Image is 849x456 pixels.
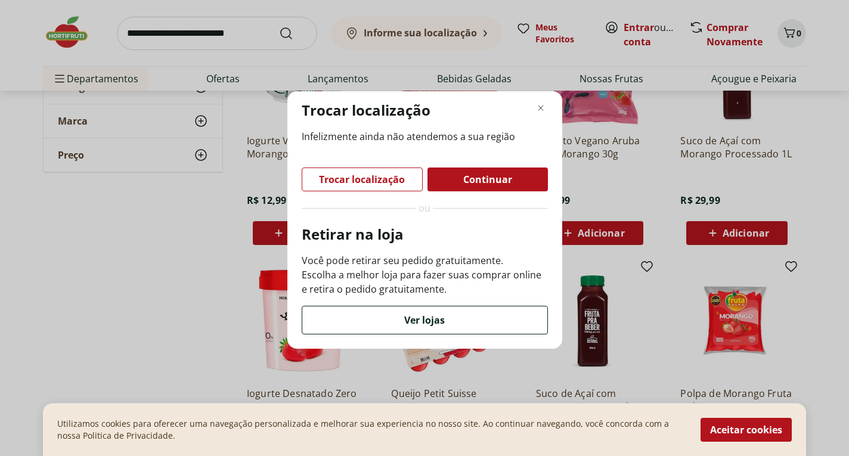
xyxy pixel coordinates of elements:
button: Continuar [427,167,548,191]
span: Infelizmente ainda não atendemos a sua região [302,129,548,144]
button: Fechar modal de regionalização [534,101,548,115]
button: Aceitar cookies [701,418,792,442]
button: Ver lojas [302,306,548,334]
button: Trocar localização [302,167,423,191]
p: Trocar localização [302,101,430,120]
span: Continuar [463,175,512,184]
span: ou [419,201,430,215]
span: Ver lojas [404,315,445,325]
p: Utilizamos cookies para oferecer uma navegação personalizada e melhorar sua experiencia no nosso ... [57,418,686,442]
p: Você pode retirar seu pedido gratuitamente. Escolha a melhor loja para fazer suas comprar online ... [302,253,548,296]
span: Trocar localização [319,175,405,184]
p: Retirar na loja [302,225,548,244]
div: Modal de regionalização [287,91,562,349]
